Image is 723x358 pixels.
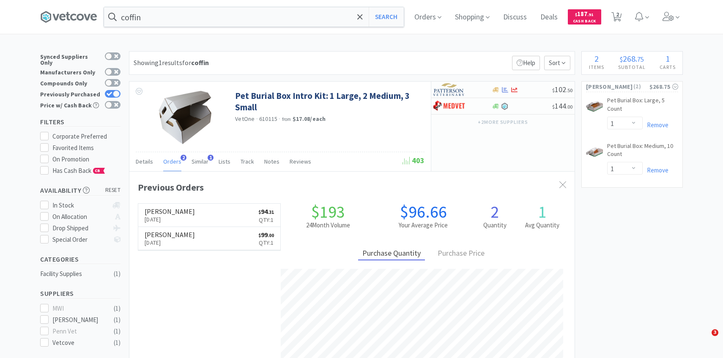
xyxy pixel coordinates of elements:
[40,269,109,279] div: Facility Supplies
[433,100,465,112] img: bdd3c0f4347043b9a893056ed883a29a_120.png
[258,232,261,238] span: $
[474,116,532,128] button: +2more suppliers
[358,247,425,260] div: Purchase Quantity
[552,87,555,93] span: $
[586,82,633,91] span: [PERSON_NAME]
[264,158,279,165] span: Notes
[208,155,214,161] span: 1
[145,238,195,247] p: [DATE]
[611,63,652,71] h4: Subtotal
[258,207,274,216] span: 94
[433,247,489,260] div: Purchase Price
[268,232,274,238] span: . 00
[134,57,209,68] div: Showing 1 results
[114,326,120,336] div: ( 1 )
[537,14,561,21] a: Deals
[40,254,120,264] h5: Categories
[182,58,209,67] span: for
[52,303,105,314] div: MWI
[290,158,311,165] span: Reviews
[145,215,195,224] p: [DATE]
[566,87,572,93] span: . 50
[52,131,121,142] div: Corporate Preferred
[258,209,261,215] span: $
[471,220,519,230] h2: Quantity
[40,90,101,97] div: Previously Purchased
[471,203,519,220] h1: 2
[136,158,153,165] span: Details
[586,98,603,115] img: 11d6e48b189141e6bf8c6311951a8d40_71246.jpeg
[40,117,120,127] h5: Filters
[105,186,121,195] span: reset
[235,90,422,113] a: Pet Burial Box Intro Kit: 1 Large, 2 Medium, 3 Small
[712,329,718,336] span: 3
[568,5,601,28] a: $187.91Cash Back
[52,338,105,348] div: Vetcove
[643,121,668,129] a: Remove
[500,14,530,21] a: Discuss
[114,315,120,325] div: ( 1 )
[258,238,274,247] p: Qty: 1
[114,303,120,314] div: ( 1 )
[40,52,101,66] div: Synced Suppliers Only
[637,55,644,63] span: 75
[552,104,555,110] span: $
[293,115,326,123] strong: $17.08 / each
[582,63,611,71] h4: Items
[643,166,668,174] a: Remove
[552,101,572,111] span: 144
[279,115,280,123] span: ·
[573,19,596,25] span: Cash Back
[518,203,566,220] h1: 1
[376,220,471,230] h2: Your Average Price
[52,167,105,175] span: Has Cash Back
[256,115,258,123] span: ·
[281,220,376,230] h2: 24 Month Volume
[652,63,682,71] h4: Carts
[566,104,572,110] span: . 00
[192,158,208,165] span: Similar
[552,85,572,94] span: 102
[52,315,105,325] div: [PERSON_NAME]
[191,58,209,67] strong: coffin
[403,156,424,165] span: 403
[575,10,594,18] span: 187
[281,203,376,220] h1: $193
[138,204,280,227] a: [PERSON_NAME][DATE]$94.31Qty:1
[40,68,101,75] div: Manufacturers Only
[575,12,577,17] span: $
[665,53,670,64] span: 1
[369,7,404,27] button: Search
[145,208,195,215] h6: [PERSON_NAME]
[611,55,652,63] div: .
[219,158,230,165] span: Lists
[138,227,280,250] a: [PERSON_NAME][DATE]$99.00Qty:1
[258,215,274,224] p: Qty: 1
[52,212,109,222] div: On Allocation
[52,235,109,245] div: Special Order
[145,231,195,238] h6: [PERSON_NAME]
[52,200,109,210] div: In Stock
[40,186,120,195] h5: Availability
[620,55,623,63] span: $
[40,101,101,108] div: Price w/ Cash Back
[163,158,181,165] span: Orders
[52,143,121,153] div: Favorited Items
[649,82,678,91] div: $268.75
[258,230,274,239] span: 99
[235,115,255,123] a: VetOne
[376,203,471,220] h1: $96.66
[52,326,105,336] div: Penn Vet
[694,329,715,350] iframe: Intercom live chat
[607,142,678,162] a: Pet Burial Box: Medium, 10 Count
[282,116,291,122] span: from
[40,79,101,86] div: Compounds Only
[623,53,635,64] span: 268
[512,56,540,70] p: Help
[586,144,603,161] img: 60297cfd65f649828489dcdccb8b38ac_71244.jpeg
[259,115,278,123] span: 610115
[52,223,109,233] div: Drop Shipped
[138,180,566,195] div: Previous Orders
[156,90,214,145] img: 751d7a12db834f4fa693f1a46030c54f_31806.png
[608,14,625,22] a: 2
